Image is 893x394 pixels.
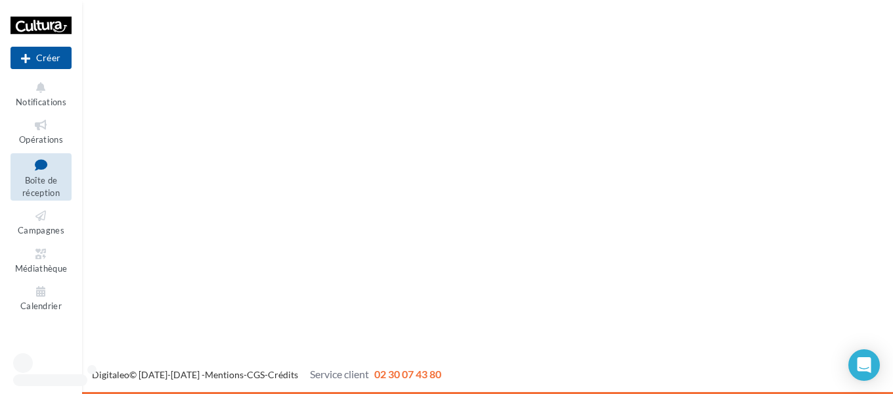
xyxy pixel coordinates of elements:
a: Boîte de réception [11,153,72,201]
div: Open Intercom Messenger [848,349,880,381]
a: Médiathèque [11,244,72,276]
span: Service client [310,368,369,380]
a: Campagnes [11,206,72,238]
a: Calendrier [11,282,72,314]
a: Opérations [11,115,72,147]
span: Notifications [16,97,66,107]
span: © [DATE]-[DATE] - - - [92,369,441,380]
span: Médiathèque [15,263,68,274]
span: Boîte de réception [22,175,60,198]
a: Digitaleo [92,369,129,380]
button: Créer [11,47,72,69]
div: Nouvelle campagne [11,47,72,69]
span: Calendrier [20,301,62,311]
button: Notifications [11,78,72,110]
a: Crédits [268,369,298,380]
span: 02 30 07 43 80 [374,368,441,380]
a: CGS [247,369,265,380]
span: Campagnes [18,225,64,235]
a: Mentions [205,369,244,380]
span: Opérations [19,134,63,145]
